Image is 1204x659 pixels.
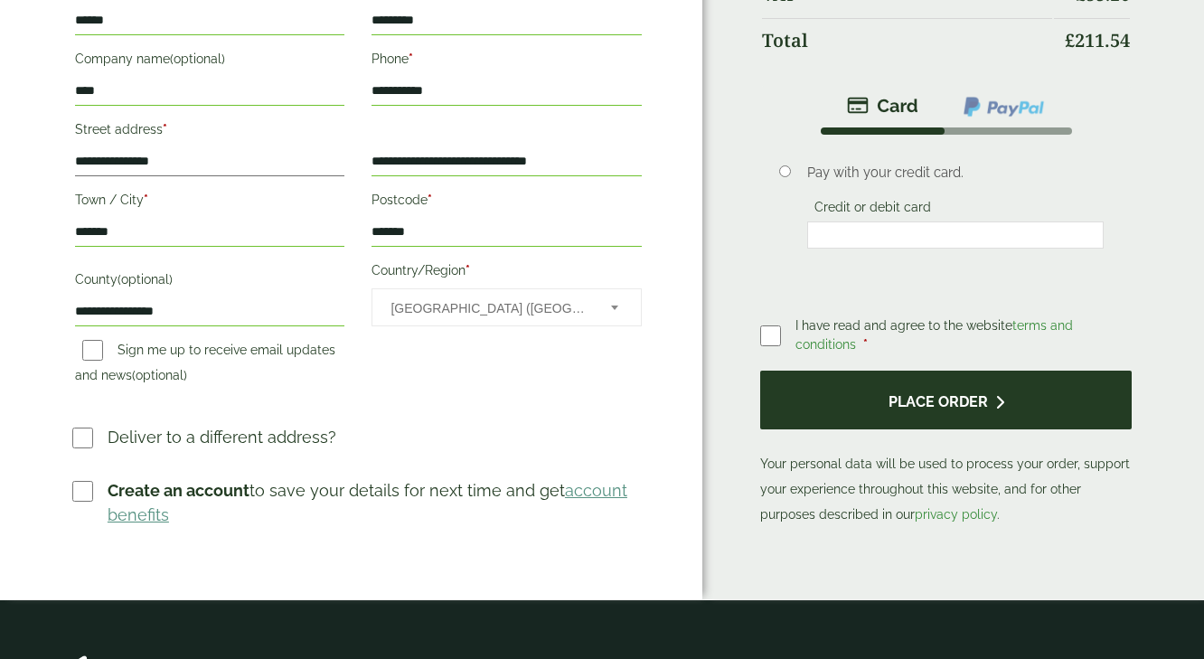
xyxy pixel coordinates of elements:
[75,343,335,388] label: Sign me up to receive email updates and news
[847,95,918,117] img: stripe.png
[118,272,173,287] span: (optional)
[813,227,1099,243] iframe: Secure card payment input frame
[372,258,642,288] label: Country/Region
[75,117,345,147] label: Street address
[466,263,470,278] abbr: required
[1065,28,1075,52] span: £
[428,193,432,207] abbr: required
[807,200,938,220] label: Credit or debit card
[760,371,1132,527] p: Your personal data will be used to process your order, support your experience throughout this we...
[760,371,1132,429] button: Place order
[144,193,148,207] abbr: required
[372,187,642,218] label: Postcode
[795,318,1073,352] span: I have read and agree to the website
[108,481,249,500] strong: Create an account
[863,337,868,352] abbr: required
[409,52,413,66] abbr: required
[390,289,587,327] span: United Kingdom (UK)
[372,46,642,77] label: Phone
[807,163,1105,183] p: Pay with your credit card.
[108,478,644,527] p: to save your details for next time and get
[1065,28,1130,52] bdi: 211.54
[132,368,187,382] span: (optional)
[75,267,345,297] label: County
[915,507,997,522] a: privacy policy
[762,18,1052,62] th: Total
[163,122,167,137] abbr: required
[82,340,103,361] input: Sign me up to receive email updates and news(optional)
[75,46,345,77] label: Company name
[170,52,225,66] span: (optional)
[75,187,345,218] label: Town / City
[108,425,336,449] p: Deliver to a different address?
[372,288,642,326] span: Country/Region
[962,95,1046,118] img: ppcp-gateway.png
